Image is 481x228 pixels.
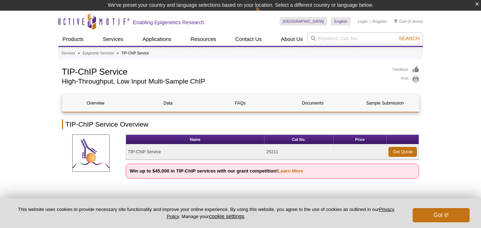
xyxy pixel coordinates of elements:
[358,19,367,24] a: Login
[393,75,419,83] a: Print
[138,32,176,46] a: Applications
[265,135,333,144] th: Cat No.
[62,95,129,112] a: Overview
[62,78,386,85] h2: High-Throughput, Low Input Multi-Sample ChIP
[370,17,371,26] li: |
[399,36,419,41] span: Search
[83,50,114,57] a: Epigenetic Services
[99,32,128,46] a: Services
[78,51,80,55] li: »
[393,66,419,74] a: Feedback
[117,51,119,55] li: »
[231,32,266,46] a: Contact Us
[126,135,265,144] th: Name
[397,35,422,42] button: Search
[279,17,328,26] a: [GEOGRAPHIC_DATA]
[394,17,423,26] li: (0 items)
[334,135,387,144] th: Price
[394,19,407,24] a: Cart
[265,144,333,160] td: 25211
[372,19,387,24] a: Register
[58,32,88,46] a: Products
[62,50,75,57] a: Services
[167,207,394,219] a: Privacy Policy
[135,95,202,112] a: Data
[209,213,244,219] button: cookie settings
[394,19,397,23] img: Your Cart
[133,19,204,26] h2: Enabling Epigenetics Research
[413,208,470,222] button: Got it!
[62,120,419,129] h2: TIP-ChIP Service Overview
[11,206,401,220] p: This website uses cookies to provide necessary site functionality and improve your online experie...
[278,168,303,174] a: Learn More
[255,5,274,22] img: Change Here
[72,134,110,172] img: TIP-ChIP Service
[207,95,274,112] a: FAQs
[307,32,423,44] input: Keyword, Cat. No.
[351,95,418,112] a: Sample Submission
[121,51,149,55] li: TIP-ChIP Service
[186,32,220,46] a: Resources
[279,95,346,112] a: Documents
[62,66,386,76] h1: TIP-ChIP Service
[126,144,265,160] td: TIP-ChIP Service
[388,147,417,157] a: Get Quote
[331,17,351,26] a: English
[130,168,303,174] strong: Win up to $45,000 in TIP-ChIP services with our grant competition!
[277,32,307,46] a: About Us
